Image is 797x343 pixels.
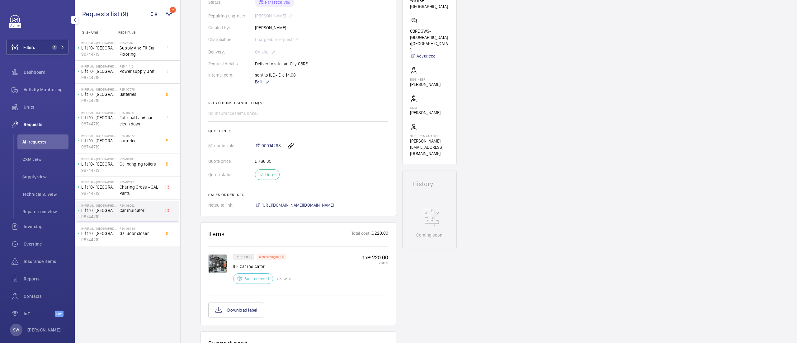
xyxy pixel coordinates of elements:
span: Batteries [120,91,161,97]
span: Activity Monitoring [24,87,68,93]
span: 1 [52,45,57,50]
span: Reports [24,276,68,282]
span: Requests [24,121,68,128]
img: 4qTSnDBgkY0to6uVSv0K1efG410s5fZFS8mUcur_JRQMjqyP.png [208,254,227,273]
p: Lift 10- [GEOGRAPHIC_DATA] Block (Passenger) [81,115,117,121]
p: Lift 10- [GEOGRAPHIC_DATA] Block (Passenger) [81,184,117,190]
p: CBRE GWS- [GEOGRAPHIC_DATA] ([GEOGRAPHIC_DATA]) [410,28,449,53]
p: Lift 10- [GEOGRAPHIC_DATA] Block (Passenger) [81,207,117,214]
span: Gal door closer [120,230,161,237]
span: IoT [24,311,55,317]
p: Imperial - [GEOGRAPHIC_DATA] [81,227,117,230]
h2: R25-01495 [120,157,161,161]
p: 98744719 [81,144,117,150]
p: Imperial - [GEOGRAPHIC_DATA] [81,64,117,68]
p: [PERSON_NAME][EMAIL_ADDRESS][DOMAIN_NAME] [410,138,449,157]
span: Units [24,104,68,110]
span: Gal hanging rollers [120,161,161,167]
p: Lift 10- [GEOGRAPHIC_DATA] Block (Passenger) [81,45,117,51]
p: 98744719 [81,74,117,81]
p: 98744719 [81,51,117,57]
button: Filters1 [6,40,68,55]
h2: R24-08262 [120,204,161,207]
h2: R25-06919 [120,111,161,115]
p: Site - Unit [75,30,116,35]
span: Contacts [24,293,68,299]
button: Download label [208,303,264,317]
h2: R25-11419 [120,64,161,68]
h2: R25-07576 [120,87,161,91]
h1: History [413,181,446,187]
p: Supply manager [410,134,449,138]
h2: Quote info [208,129,388,133]
h1: Items [208,230,225,238]
p: Imperial - [GEOGRAPHIC_DATA] [81,111,117,115]
span: [URL][DOMAIN_NAME][DOMAIN_NAME] [262,202,334,208]
p: Coming soon [416,232,442,238]
p: Imperial - [GEOGRAPHIC_DATA] [81,157,117,161]
span: Insurance items [24,258,68,265]
p: Imperial - [GEOGRAPHIC_DATA] [81,204,117,207]
h2: R25-11967 [120,41,161,45]
span: CSM view [22,156,68,162]
h2: Related insurance item(s) [208,101,388,105]
span: Invoicing [24,223,68,230]
p: Imperial - [GEOGRAPHIC_DATA] [81,134,117,138]
span: Filters [23,44,35,50]
p: Part received [243,275,269,282]
p: Engineer [410,78,441,81]
h2: R24-06488 [120,227,161,230]
span: Requests list [82,10,121,18]
p: Lift 10- [GEOGRAPHIC_DATA] Block (Passenger) [81,91,117,97]
p: 98744719 [81,190,117,196]
span: Supply view [22,174,68,180]
p: Imperial - [GEOGRAPHIC_DATA] [81,180,117,184]
span: Full shaft and car clean down [120,115,161,127]
h2: R25-06872 [120,134,161,138]
p: ILE Car indicator [233,263,291,270]
p: 98744719 [81,167,117,173]
p: 98744719 [81,214,117,220]
h2: R25-01277 [120,180,161,184]
p: 98744719 [81,121,117,127]
span: Car indicator [120,207,161,214]
span: 00014298 [262,143,281,149]
p: Imperial - [GEOGRAPHIC_DATA] [81,87,117,91]
span: Power supply unit [120,68,161,74]
span: Dashboard [24,69,68,75]
p: SW [13,327,19,333]
p: Lift 10- [GEOGRAPHIC_DATA] Block (Passenger) [81,230,117,237]
p: SKU 1009312 [235,256,252,258]
p: Repair title [118,30,159,35]
p: Lift 10- [GEOGRAPHIC_DATA] Block (Passenger) [81,138,117,144]
p: Imperial - [GEOGRAPHIC_DATA] [81,41,117,45]
p: Lift 10- [GEOGRAPHIC_DATA] Block (Passenger) [81,68,117,74]
p: 1 x £ 220.00 [362,254,388,261]
p: £ 220.00 [362,261,388,265]
p: CSM [410,106,441,110]
span: Technical S. view [22,191,68,197]
span: Beta [55,311,64,317]
p: Non catalogue [259,256,279,258]
span: Charing Cross - GAL Parts [120,184,161,196]
p: £ 220.00 [371,230,388,238]
p: 98744719 [81,237,117,243]
a: Advanced [410,53,449,59]
h2: Sales order info [208,193,388,197]
span: All requests [22,139,68,145]
span: Repair team view [22,209,68,215]
span: Edit [255,79,262,85]
span: Supply And Fit Car Flooring [120,45,161,57]
p: ETA: [DATE] [273,277,291,280]
span: Overtime [24,241,68,247]
p: 98744719 [81,97,117,104]
p: [PERSON_NAME] [27,327,61,333]
a: 00014298 [255,143,281,149]
a: [URL][DOMAIN_NAME][DOMAIN_NAME] [255,202,334,208]
span: sounder [120,138,161,144]
p: [PERSON_NAME] [410,110,441,116]
p: Total cost: [351,230,371,238]
p: Lift 10- [GEOGRAPHIC_DATA] Block (Passenger) [81,161,117,167]
p: [PERSON_NAME] [410,81,441,87]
